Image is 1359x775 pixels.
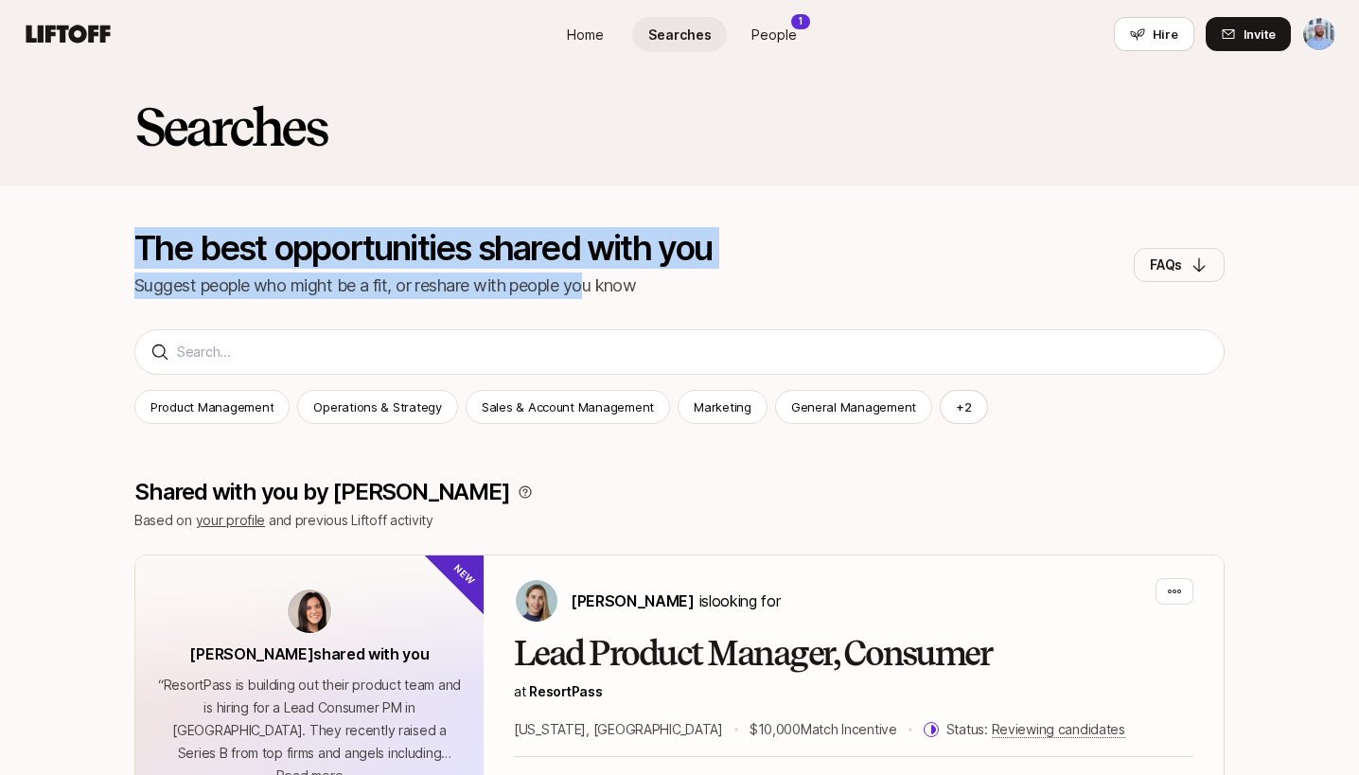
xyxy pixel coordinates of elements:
[727,17,821,52] a: People1
[992,721,1125,738] span: Reviewing candidates
[514,635,1193,673] h2: Lead Product Manager, Consumer
[1303,18,1335,50] img: Taft Love
[791,397,916,416] p: General Management
[134,273,713,299] p: Suggest people who might be a fit, or reshare with people you know
[648,25,712,44] span: Searches
[946,718,1125,741] p: Status:
[1244,25,1276,44] span: Invite
[482,397,654,416] p: Sales & Account Management
[571,589,780,613] p: is looking for
[134,479,510,505] p: Shared with you by [PERSON_NAME]
[799,14,803,28] p: 1
[751,25,797,44] span: People
[1153,25,1178,44] span: Hire
[150,397,274,416] p: Product Management
[514,680,1193,703] p: at
[134,231,713,265] p: The best opportunities shared with you
[189,644,429,663] span: [PERSON_NAME] shared with you
[1206,17,1291,51] button: Invite
[1114,17,1194,51] button: Hire
[196,512,266,528] a: your profile
[177,341,1209,363] input: Search...
[134,509,1225,532] p: Based on and previous Liftoff activity
[538,17,632,52] a: Home
[567,25,604,44] span: Home
[158,674,461,765] p: “ ResortPass is building out their product team and is hiring for a Lead Consumer PM in [GEOGRAPH...
[313,397,442,416] p: Operations & Strategy
[940,390,988,424] button: +2
[516,580,557,622] img: Amy Krym
[694,397,751,416] p: Marketing
[288,590,331,633] img: avatar-url
[1302,17,1336,51] button: Taft Love
[632,17,727,52] a: Searches
[134,98,327,155] h2: Searches
[529,683,602,699] a: ResortPass
[1150,254,1182,276] p: FAQs
[422,523,516,617] div: New
[514,718,723,741] p: [US_STATE], [GEOGRAPHIC_DATA]
[571,591,695,610] span: [PERSON_NAME]
[1134,248,1225,282] button: FAQs
[750,718,897,741] p: $10,000 Match Incentive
